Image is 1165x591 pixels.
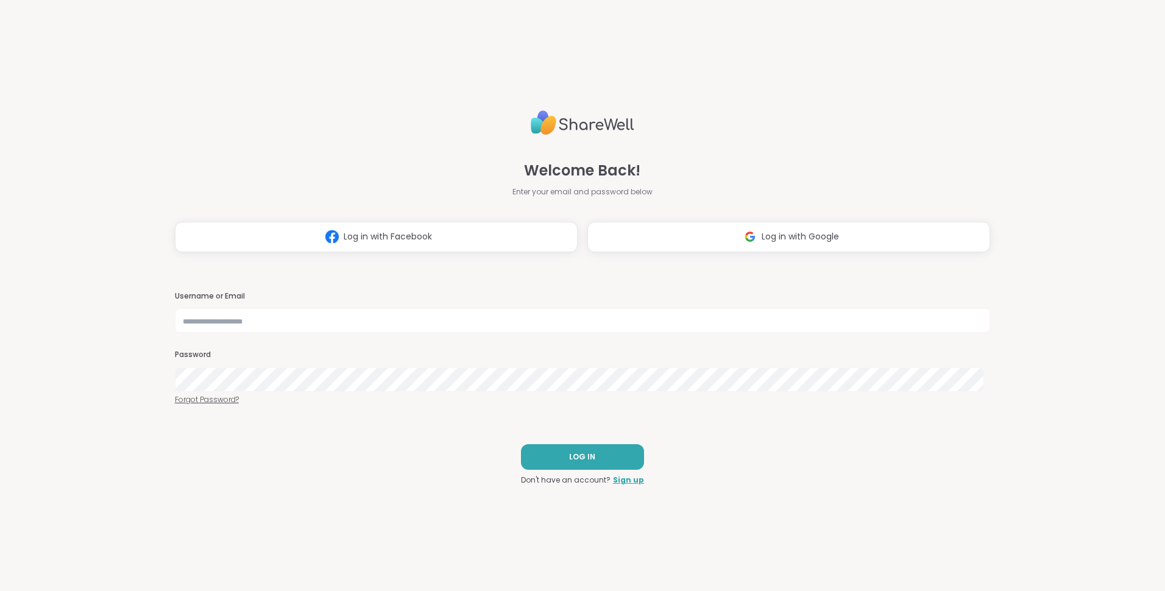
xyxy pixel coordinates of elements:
img: ShareWell Logomark [738,225,762,248]
span: Log in with Google [762,230,839,243]
span: Enter your email and password below [512,186,653,197]
button: LOG IN [521,444,644,470]
button: Log in with Facebook [175,222,578,252]
a: Sign up [613,475,644,486]
h3: Username or Email [175,291,990,302]
a: Forgot Password? [175,394,990,405]
h3: Password [175,350,990,360]
span: Don't have an account? [521,475,611,486]
span: Welcome Back! [524,160,640,182]
button: Log in with Google [587,222,990,252]
span: Log in with Facebook [344,230,432,243]
img: ShareWell Logomark [320,225,344,248]
img: ShareWell Logo [531,105,634,140]
span: LOG IN [569,451,595,462]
